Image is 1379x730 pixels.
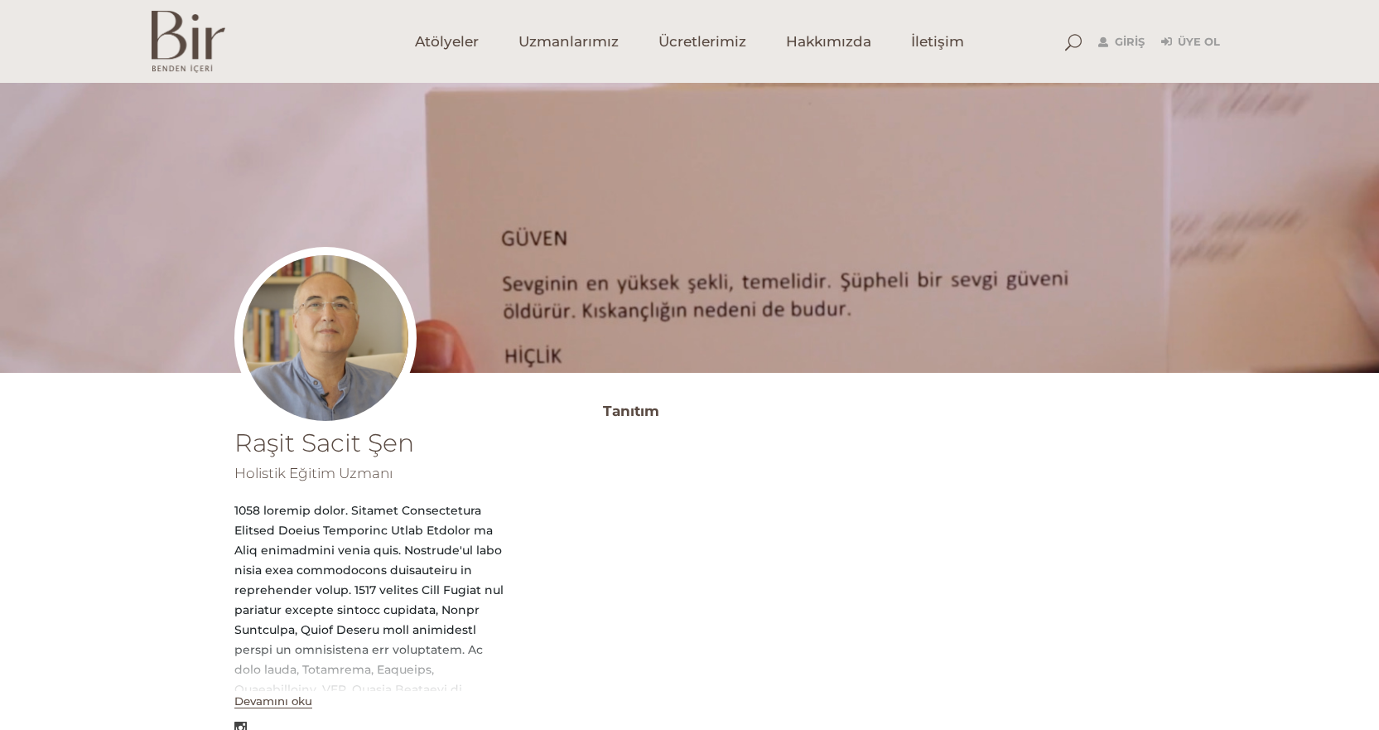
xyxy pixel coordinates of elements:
span: Ücretlerimiz [658,32,746,51]
span: Uzmanlarımız [518,32,619,51]
span: Holistik Eğitim Uzmanı [234,465,393,481]
img: Ras%CC%A7it-S%CC%A7en-copy-300x300.png [234,247,417,429]
span: Hakkımızda [786,32,871,51]
h1: Raşit Sacit Şen [234,431,512,456]
a: Üye Ol [1161,32,1220,52]
span: İletişim [911,32,964,51]
h3: Tanıtım [603,398,1145,424]
a: Giriş [1098,32,1145,52]
span: Atölyeler [415,32,479,51]
button: Devamını oku [234,694,312,708]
